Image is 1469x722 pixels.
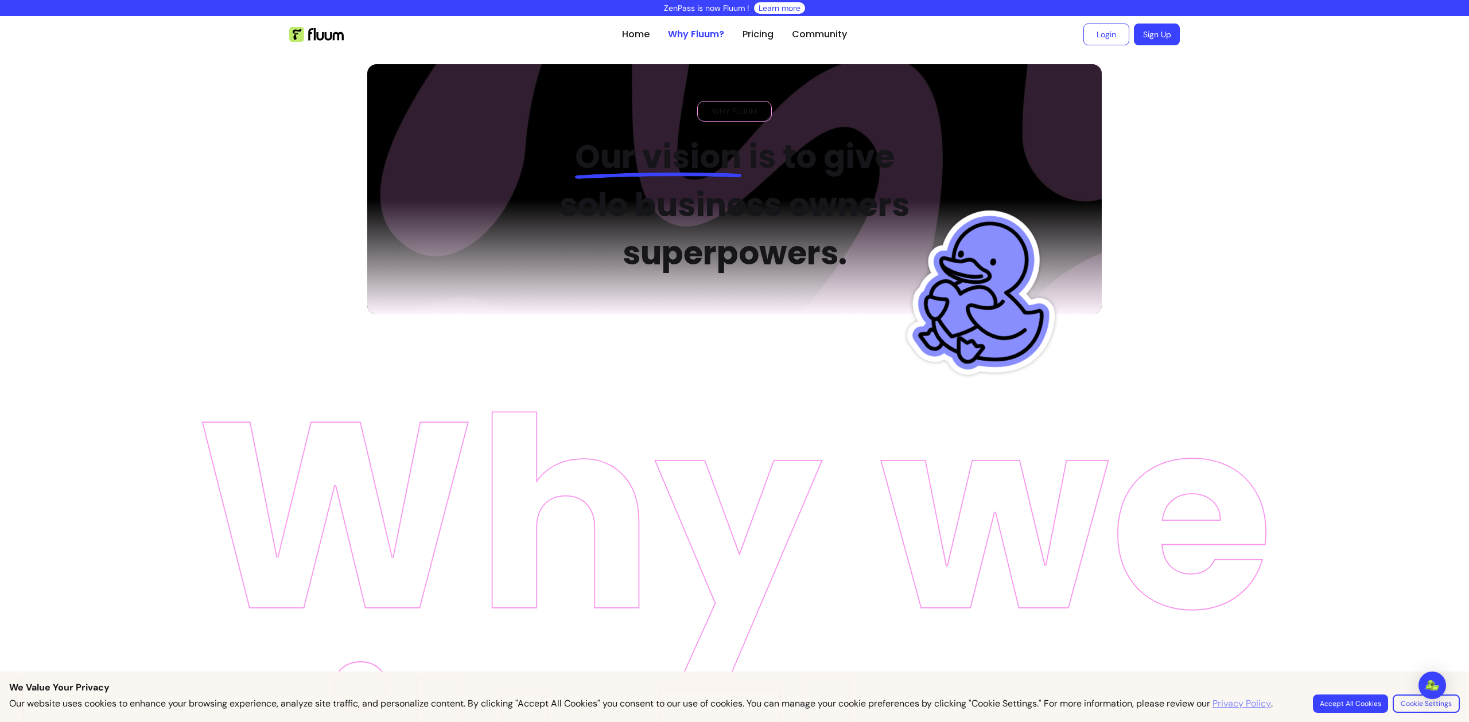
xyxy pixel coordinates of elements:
a: Community [792,28,847,41]
button: Cookie Settings [1393,694,1460,713]
a: Sign Up [1134,24,1180,45]
span: WHY FLUUM [707,106,762,117]
img: Fluum Logo [289,27,344,42]
a: Login [1083,24,1129,45]
a: Home [622,28,650,41]
a: Pricing [743,28,774,41]
a: Learn more [759,2,800,14]
button: Accept All Cookies [1313,694,1388,713]
span: Our vision [575,134,741,179]
a: Why Fluum? [668,28,724,41]
p: ZenPass is now Fluum ! [664,2,749,14]
p: We Value Your Privacy [9,681,1460,694]
h2: is to give solo business owners superpowers. [541,133,929,278]
a: Privacy Policy [1212,697,1271,711]
p: Our website uses cookies to enhance your browsing experience, analyze site traffic, and personali... [9,697,1273,711]
div: Open Intercom Messenger [1419,672,1446,699]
